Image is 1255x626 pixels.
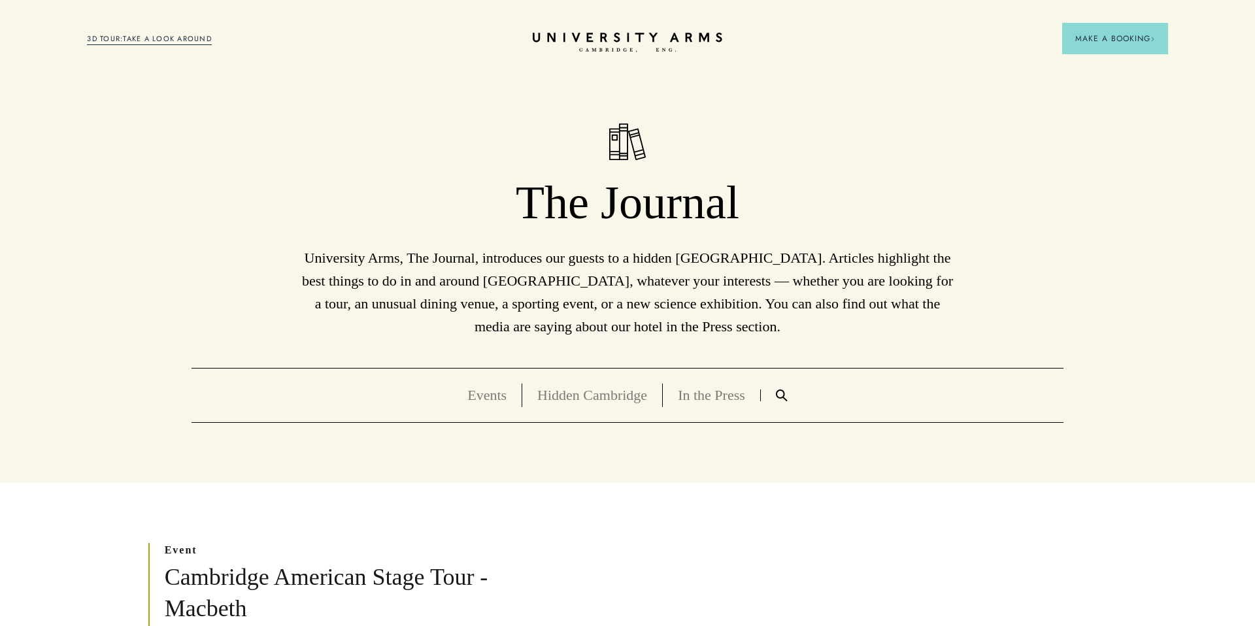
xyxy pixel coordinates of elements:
[609,124,646,160] img: The Journal
[533,33,722,53] a: Home
[776,389,788,401] img: Search
[165,562,507,625] h3: Cambridge American Stage Tour - Macbeth
[301,246,954,338] p: University Arms, The Journal, introduces our guests to a hidden [GEOGRAPHIC_DATA]. Articles highl...
[1075,33,1155,44] span: Make a Booking
[537,387,647,403] a: Hidden Cambridge
[1150,37,1155,41] img: Arrow icon
[467,387,507,403] a: Events
[761,389,803,401] a: Search
[87,33,212,45] a: 3D TOUR:TAKE A LOOK AROUND
[678,387,745,403] a: In the Press
[1062,23,1168,54] button: Make a BookingArrow icon
[165,543,507,557] p: event
[192,175,1063,231] h1: The Journal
